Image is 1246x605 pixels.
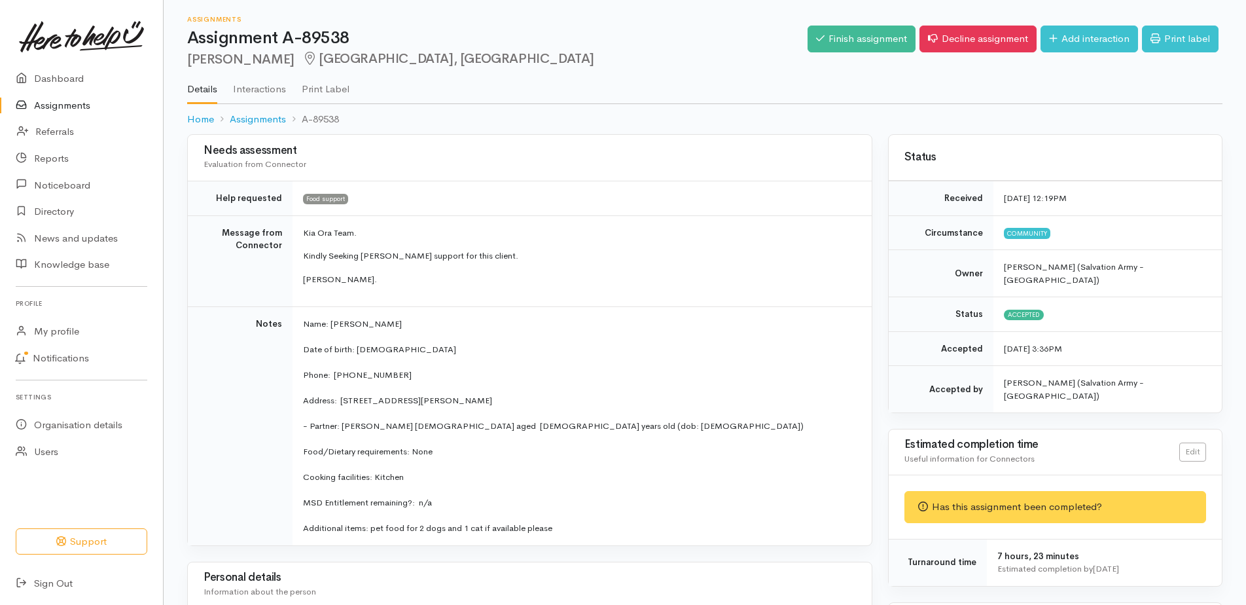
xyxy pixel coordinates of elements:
a: Edit [1179,443,1206,462]
td: Turnaround time [889,539,987,586]
time: [DATE] [1093,563,1119,574]
h6: Profile [16,295,147,312]
a: Add interaction [1041,26,1138,52]
a: Print Label [302,66,349,103]
span: [GEOGRAPHIC_DATA], [GEOGRAPHIC_DATA] [302,50,594,67]
h3: Personal details [204,572,856,584]
td: Message from Connector [188,215,293,307]
span: Useful information for Connectors [904,453,1035,464]
span: [PERSON_NAME] (Salvation Army - [GEOGRAPHIC_DATA]) [1004,261,1144,285]
span: Accepted [1004,310,1044,320]
span: - Partner: [PERSON_NAME] [DEMOGRAPHIC_DATA] aged [DEMOGRAPHIC_DATA] years old (dob: [DEMOGRAPHIC_... [303,420,804,431]
span: Food support [303,194,348,204]
td: Accepted by [889,366,993,413]
span: Information about the person [204,586,316,597]
td: Owner [889,250,993,297]
span: Evaluation from Connector [204,158,306,170]
p: Kia Ora Team. [303,227,856,240]
span: Additional items: pet food for 2 dogs and 1 cat if available please [303,522,552,534]
h3: Needs assessment [204,145,856,157]
span: Food/Dietary requirements: None [303,446,433,457]
a: Details [187,66,217,104]
span: MSD Entitlement remaining?: n/a [303,497,432,508]
nav: breadcrumb [187,104,1222,135]
div: Estimated completion by [997,562,1206,576]
a: Print label [1142,26,1219,52]
td: Accepted [889,331,993,366]
button: Support [16,528,147,555]
h3: Status [904,151,1206,164]
h1: Assignment A-89538 [187,29,808,48]
td: Help requested [188,181,293,216]
li: A-89538 [286,112,339,127]
a: Decline assignment [919,26,1037,52]
span: Name: [PERSON_NAME] [303,318,402,329]
a: Assignments [230,112,286,127]
a: Finish assignment [808,26,916,52]
a: Home [187,112,214,127]
div: Has this assignment been completed? [904,491,1206,523]
td: Received [889,181,993,216]
h6: Assignments [187,16,808,23]
span: Address: [STREET_ADDRESS][PERSON_NAME] [303,395,492,406]
time: [DATE] 3:36PM [1004,343,1062,354]
h2: [PERSON_NAME] [187,52,808,67]
h6: Settings [16,388,147,406]
span: Phone: [PHONE_NUMBER] [303,369,412,380]
p: Kindly Seeking [PERSON_NAME] support for this client. [303,249,856,263]
td: [PERSON_NAME] (Salvation Army - [GEOGRAPHIC_DATA]) [993,366,1222,413]
time: [DATE] 12:19PM [1004,192,1067,204]
span: Cooking facilities: Kitchen [303,471,404,483]
span: Date of birth: [DEMOGRAPHIC_DATA] [303,344,456,355]
p: [PERSON_NAME]. [303,273,856,286]
td: Status [889,297,993,332]
span: 7 hours, 23 minutes [997,551,1079,562]
h3: Estimated completion time [904,439,1179,451]
a: Interactions [233,66,286,103]
span: Community [1004,228,1050,238]
td: Notes [188,307,293,545]
td: Circumstance [889,215,993,250]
